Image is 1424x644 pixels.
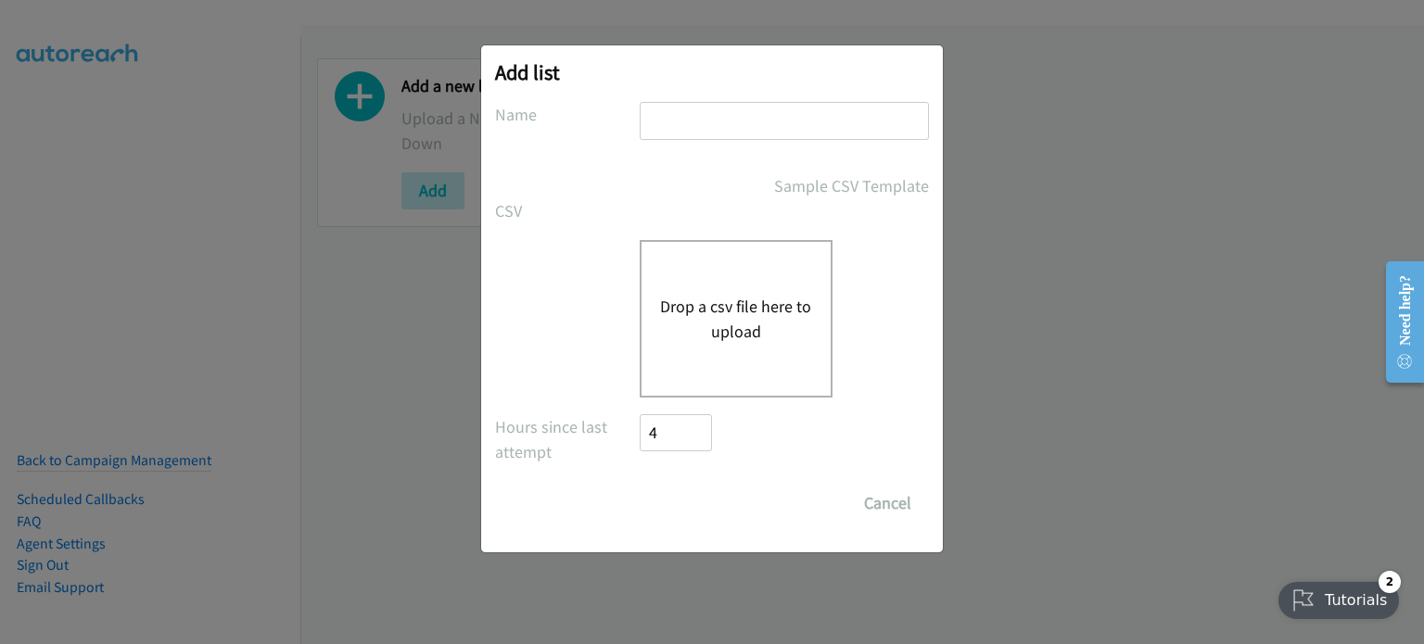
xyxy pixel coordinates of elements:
[1371,248,1424,396] iframe: Resource Center
[660,294,812,344] button: Drop a csv file here to upload
[495,102,640,127] label: Name
[1267,563,1410,630] iframe: Checklist
[846,485,929,522] button: Cancel
[774,173,929,198] a: Sample CSV Template
[495,59,929,85] h2: Add list
[495,414,640,464] label: Hours since last attempt
[495,198,640,223] label: CSV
